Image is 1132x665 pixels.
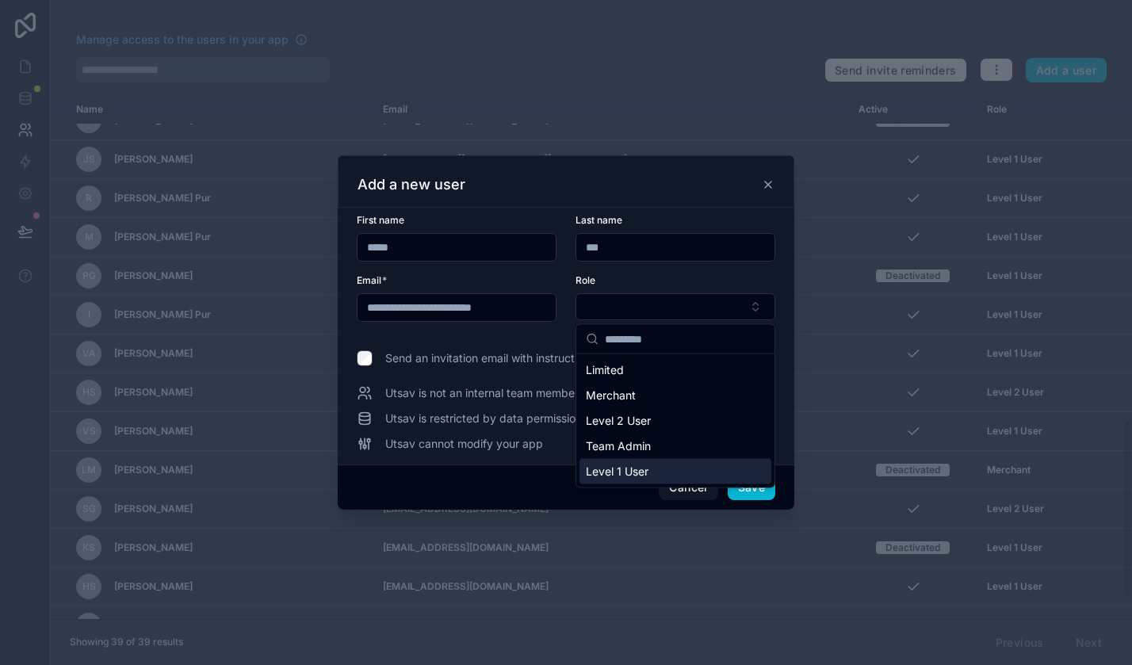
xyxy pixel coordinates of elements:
[576,214,622,226] span: Last name
[576,274,595,286] span: Role
[586,438,651,454] span: Team Admin
[357,350,373,366] input: Send an invitation email with instructions to log in
[385,411,587,426] span: Utsav is restricted by data permissions
[385,436,543,452] span: Utsav cannot modify your app
[586,413,651,429] span: Level 2 User
[357,214,404,226] span: First name
[385,385,579,401] span: Utsav is not an internal team member
[358,175,465,194] h3: Add a new user
[385,350,640,366] span: Send an invitation email with instructions to log in
[576,354,774,487] div: Suggestions
[357,274,381,286] span: Email
[576,293,775,320] button: Select Button
[586,388,636,403] span: Merchant
[586,362,624,378] span: Limited
[586,464,648,480] span: Level 1 User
